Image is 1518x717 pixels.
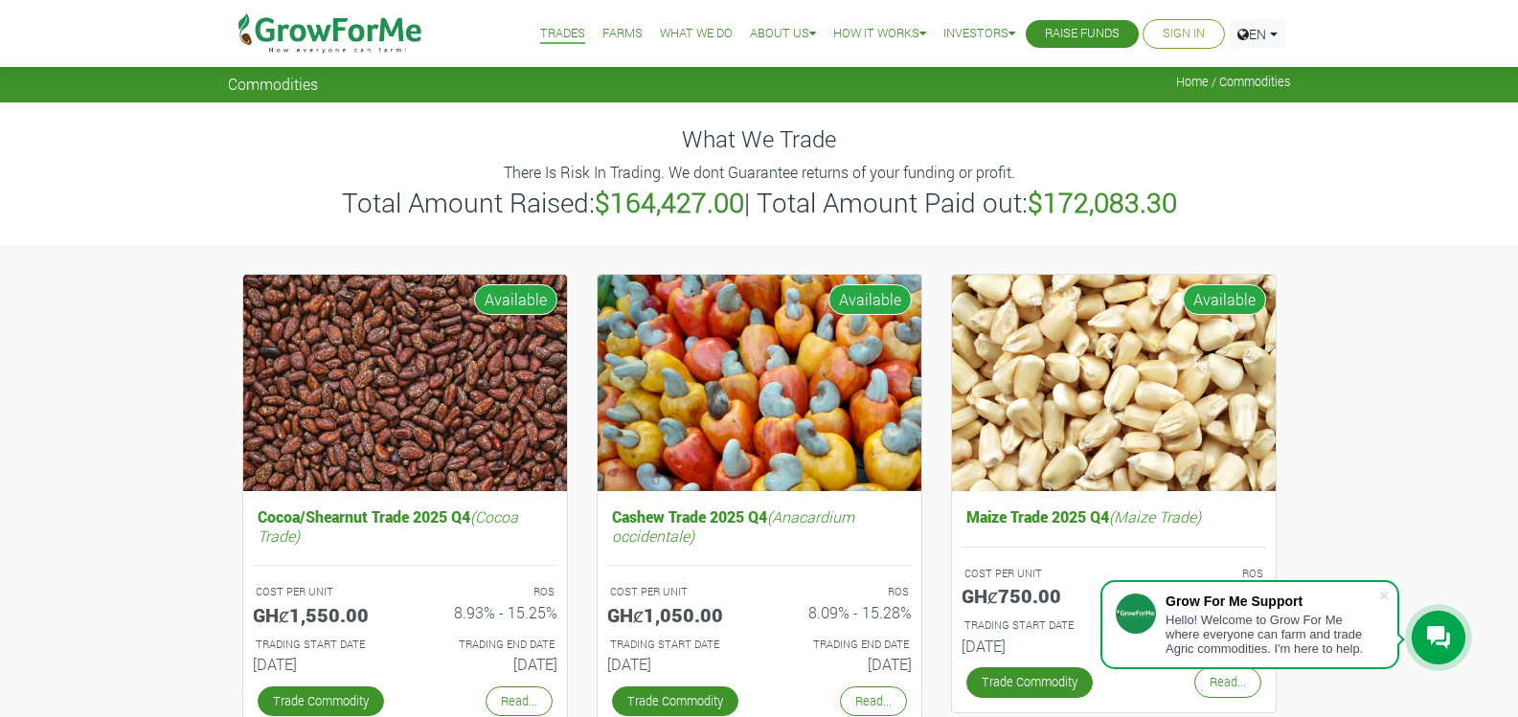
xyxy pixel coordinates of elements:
[952,275,1276,492] img: growforme image
[612,506,854,545] i: (Anacardium occidentale)
[1176,75,1291,89] span: Home / Commodities
[231,161,1288,184] p: There Is Risk In Trading. We dont Guarantee returns of your funding or profit.
[595,185,744,220] b: $164,427.00
[486,686,553,716] a: Read...
[258,506,518,545] i: (Cocoa Trade)
[602,24,643,44] a: Farms
[962,503,1266,662] a: Maize Trade 2025 Q4(Maize Trade) COST PER UNIT GHȼ750.00 ROS 7.41% - 15.26% TRADING START DATE [D...
[228,125,1291,153] h4: What We Trade
[422,584,555,600] p: ROS
[607,503,912,549] h5: Cashew Trade 2025 Q4
[612,686,738,716] a: Trade Commodity
[243,275,567,492] img: growforme image
[474,284,557,315] span: Available
[422,637,555,653] p: Estimated Trading End Date
[833,24,926,44] a: How it Works
[1166,594,1378,609] div: Grow For Me Support
[256,584,388,600] p: COST PER UNIT
[610,637,742,653] p: Estimated Trading Start Date
[962,637,1099,655] h6: [DATE]
[540,24,585,44] a: Trades
[607,603,745,626] h5: GHȼ1,050.00
[964,617,1097,634] p: Estimated Trading Start Date
[1166,613,1378,656] div: Hello! Welcome to Grow For Me where everyone can farm and trade Agric commodities. I'm here to help.
[840,686,907,716] a: Read...
[1109,506,1201,527] i: (Maize Trade)
[1229,19,1286,49] a: EN
[1183,284,1266,315] span: Available
[1163,24,1205,44] a: Sign In
[253,503,557,549] h5: Cocoa/Shearnut Trade 2025 Q4
[228,75,318,93] span: Commodities
[1131,566,1263,582] p: ROS
[598,275,921,492] img: growforme image
[1028,185,1177,220] b: $172,083.30
[1045,24,1120,44] a: Raise Funds
[750,24,816,44] a: About Us
[964,566,1097,582] p: COST PER UNIT
[231,187,1288,219] h3: Total Amount Raised: | Total Amount Paid out:
[777,637,909,653] p: Estimated Trading End Date
[253,603,391,626] h5: GHȼ1,550.00
[607,655,745,673] h6: [DATE]
[774,655,912,673] h6: [DATE]
[966,667,1093,697] a: Trade Commodity
[253,503,557,681] a: Cocoa/Shearnut Trade 2025 Q4(Cocoa Trade) COST PER UNIT GHȼ1,550.00 ROS 8.93% - 15.25% TRADING ST...
[419,603,557,621] h6: 8.93% - 15.25%
[253,655,391,673] h6: [DATE]
[256,637,388,653] p: Estimated Trading Start Date
[828,284,912,315] span: Available
[943,24,1015,44] a: Investors
[962,503,1266,530] h5: Maize Trade 2025 Q4
[258,686,384,716] a: Trade Commodity
[660,24,733,44] a: What We Do
[607,503,912,681] a: Cashew Trade 2025 Q4(Anacardium occidentale) COST PER UNIT GHȼ1,050.00 ROS 8.09% - 15.28% TRADING...
[610,584,742,600] p: COST PER UNIT
[777,584,909,600] p: ROS
[419,655,557,673] h6: [DATE]
[962,584,1099,607] h5: GHȼ750.00
[1194,667,1261,697] a: Read...
[774,603,912,621] h6: 8.09% - 15.28%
